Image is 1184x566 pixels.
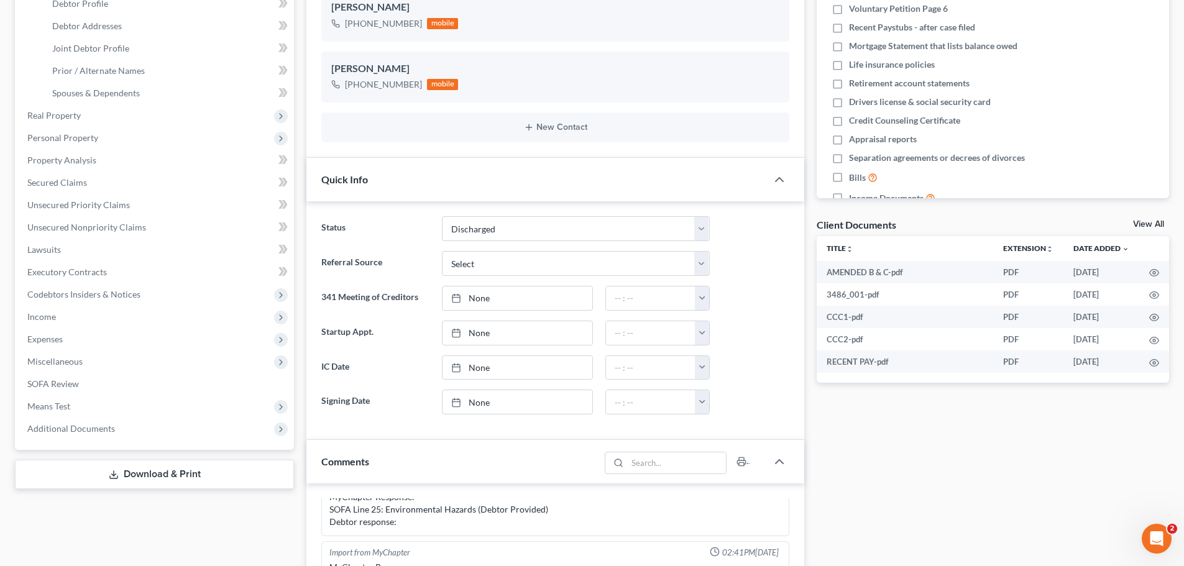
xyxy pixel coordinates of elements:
[329,491,781,528] div: MyChapter Response: SOFA Line 25: Environmental Hazards (Debtor Provided) Debtor response:
[606,356,695,380] input: -- : --
[993,328,1063,350] td: PDF
[52,88,140,98] span: Spouses & Dependents
[331,122,779,132] button: New Contact
[427,18,458,29] div: mobile
[27,222,146,232] span: Unsecured Nonpriority Claims
[606,390,695,414] input: -- : --
[1063,283,1139,306] td: [DATE]
[52,21,122,31] span: Debtor Addresses
[849,192,924,204] span: Income Documents
[27,289,140,299] span: Codebtors Insiders & Notices
[315,216,435,241] label: Status
[1063,328,1139,350] td: [DATE]
[27,110,81,121] span: Real Property
[27,199,130,210] span: Unsecured Priority Claims
[1142,524,1172,554] iframe: Intercom live chat
[27,132,98,143] span: Personal Property
[315,355,435,380] label: IC Date
[27,155,96,165] span: Property Analysis
[315,286,435,311] label: 341 Meeting of Creditors
[52,43,129,53] span: Joint Debtor Profile
[42,15,294,37] a: Debtor Addresses
[27,401,70,411] span: Means Test
[849,58,935,71] span: Life insurance policies
[849,171,866,184] span: Bills
[17,261,294,283] a: Executory Contracts
[1133,220,1164,229] a: View All
[17,171,294,194] a: Secured Claims
[321,455,369,467] span: Comments
[849,133,917,145] span: Appraisal reports
[27,177,87,188] span: Secured Claims
[17,373,294,395] a: SOFA Review
[17,149,294,171] a: Property Analysis
[993,306,1063,328] td: PDF
[849,114,960,127] span: Credit Counseling Certificate
[817,306,993,328] td: CCC1-pdf
[1122,245,1129,253] i: expand_more
[443,321,592,345] a: None
[315,251,435,276] label: Referral Source
[17,216,294,239] a: Unsecured Nonpriority Claims
[817,283,993,306] td: 3486_001-pdf
[427,79,458,90] div: mobile
[827,244,853,253] a: Titleunfold_more
[27,311,56,322] span: Income
[42,82,294,104] a: Spouses & Dependents
[817,328,993,350] td: CCC2-pdf
[345,78,422,91] div: [PHONE_NUMBER]
[1167,524,1177,534] span: 2
[42,60,294,82] a: Prior / Alternate Names
[1063,350,1139,373] td: [DATE]
[993,350,1063,373] td: PDF
[1046,245,1053,253] i: unfold_more
[817,218,896,231] div: Client Documents
[722,547,779,559] span: 02:41PM[DATE]
[846,245,853,253] i: unfold_more
[1003,244,1053,253] a: Extensionunfold_more
[315,390,435,414] label: Signing Date
[52,65,145,76] span: Prior / Alternate Names
[606,286,695,310] input: -- : --
[849,96,991,108] span: Drivers license & social security card
[849,40,1017,52] span: Mortgage Statement that lists balance owed
[1063,261,1139,283] td: [DATE]
[849,21,975,34] span: Recent Paystubs - after case filed
[345,17,422,30] div: [PHONE_NUMBER]
[817,350,993,373] td: RECENT PAY-pdf
[849,2,948,15] span: Voluntary Petition Page 6
[993,283,1063,306] td: PDF
[993,261,1063,283] td: PDF
[15,460,294,489] a: Download & Print
[1063,306,1139,328] td: [DATE]
[628,452,727,473] input: Search...
[443,286,592,310] a: None
[443,356,592,380] a: None
[27,334,63,344] span: Expenses
[443,390,592,414] a: None
[817,261,993,283] td: AMENDED B & C-pdf
[27,267,107,277] span: Executory Contracts
[17,239,294,261] a: Lawsuits
[27,423,115,434] span: Additional Documents
[321,173,368,185] span: Quick Info
[27,356,83,367] span: Miscellaneous
[315,321,435,345] label: Startup Appt.
[1073,244,1129,253] a: Date Added expand_more
[849,152,1025,164] span: Separation agreements or decrees of divorces
[331,62,779,76] div: [PERSON_NAME]
[606,321,695,345] input: -- : --
[42,37,294,60] a: Joint Debtor Profile
[27,244,61,255] span: Lawsuits
[329,547,410,559] div: Import from MyChapter
[17,194,294,216] a: Unsecured Priority Claims
[849,77,970,89] span: Retirement account statements
[27,378,79,389] span: SOFA Review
